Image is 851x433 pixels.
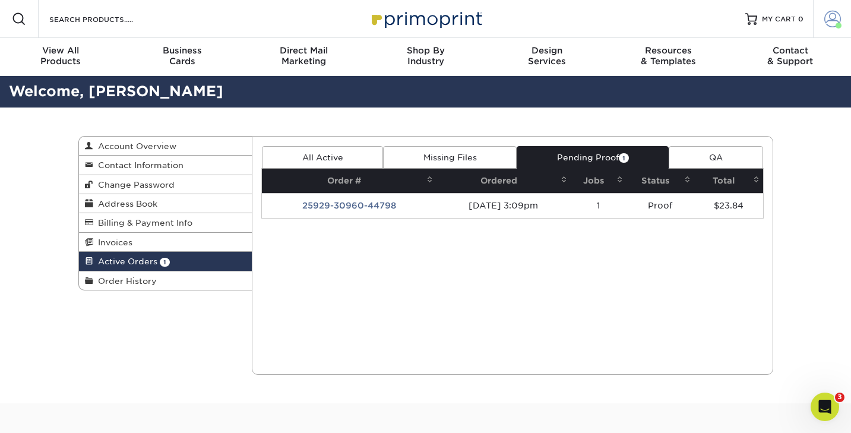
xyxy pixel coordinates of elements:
a: QA [669,146,763,169]
th: Jobs [571,169,627,193]
th: Ordered [436,169,571,193]
span: Change Password [93,180,175,189]
th: Order # [262,169,436,193]
a: Billing & Payment Info [79,213,252,232]
span: Business [122,45,243,56]
a: Shop ByIndustry [365,38,486,76]
a: Change Password [79,175,252,194]
th: Status [627,169,694,193]
div: & Support [729,45,851,67]
span: Account Overview [93,141,176,151]
td: $23.84 [694,193,763,218]
a: Address Book [79,194,252,213]
span: Billing & Payment Info [93,218,192,227]
a: All Active [262,146,383,169]
div: Industry [365,45,486,67]
span: Shop By [365,45,486,56]
span: Address Book [93,199,157,208]
iframe: Intercom live chat [811,393,839,421]
span: 3 [835,393,844,402]
td: Proof [627,193,694,218]
a: Resources& Templates [608,38,730,76]
a: Active Orders 1 [79,252,252,271]
a: Contact Information [79,156,252,175]
td: 25929-30960-44798 [262,193,436,218]
a: Account Overview [79,137,252,156]
span: Active Orders [93,257,157,266]
span: Contact [729,45,851,56]
div: & Templates [608,45,730,67]
a: Direct MailMarketing [243,38,365,76]
a: Invoices [79,233,252,252]
span: Invoices [93,238,132,247]
a: Pending Proof1 [517,146,669,169]
a: Order History [79,271,252,290]
a: BusinessCards [122,38,243,76]
a: Contact& Support [729,38,851,76]
img: Primoprint [366,6,485,31]
span: Direct Mail [243,45,365,56]
span: Resources [608,45,730,56]
div: Cards [122,45,243,67]
span: 1 [160,258,170,267]
span: Order History [93,276,157,286]
span: Design [486,45,608,56]
span: Contact Information [93,160,184,170]
div: Marketing [243,45,365,67]
a: Missing Files [383,146,517,169]
th: Total [694,169,763,193]
a: DesignServices [486,38,608,76]
td: [DATE] 3:09pm [436,193,571,218]
span: MY CART [762,14,796,24]
td: 1 [571,193,627,218]
input: SEARCH PRODUCTS..... [48,12,164,26]
div: Services [486,45,608,67]
span: 0 [798,15,803,23]
span: 1 [619,153,629,162]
